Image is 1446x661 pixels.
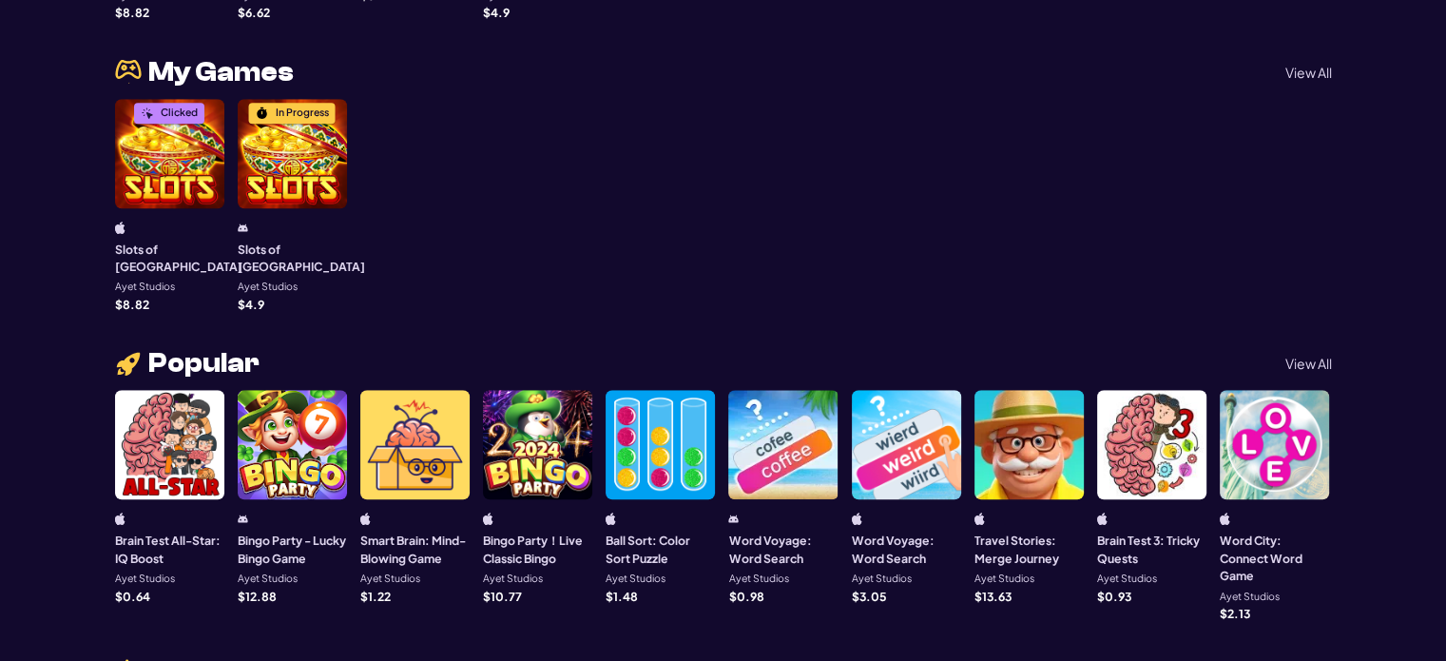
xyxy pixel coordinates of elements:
[115,7,149,18] p: $ 8.82
[238,7,270,18] p: $ 6.62
[1220,608,1250,619] p: $ 2.13
[238,591,277,602] p: $ 12.88
[974,513,985,525] img: ios
[115,59,142,85] img: money
[238,513,248,525] img: android
[148,59,294,86] span: My Games
[606,513,616,525] img: ios
[1097,591,1131,602] p: $ 0.93
[483,513,493,525] img: ios
[1220,513,1230,525] img: ios
[161,107,198,118] div: Clicked
[238,282,298,292] p: Ayet Studios
[1097,574,1157,584] p: Ayet Studios
[852,532,961,567] h3: Word Voyage: Word Search
[115,222,125,234] img: ios
[238,241,365,276] h3: Slots of [GEOGRAPHIC_DATA]
[728,591,763,602] p: $ 0.98
[483,591,522,602] p: $ 10.77
[115,532,224,567] h3: Brain Test All-Star: IQ Boost
[1220,532,1329,584] h3: Word City: Connect Word Game
[606,532,715,567] h3: Ball Sort: Color Sort Puzzle
[974,574,1034,584] p: Ayet Studios
[115,350,142,378] img: rocket
[606,591,638,602] p: $ 1.48
[974,532,1084,567] h3: Travel Stories: Merge Journey
[148,350,260,377] span: Popular
[360,532,470,567] h3: Smart Brain: Mind-Blowing Game
[360,513,371,525] img: ios
[1097,532,1206,567] h3: Brain Test 3: Tricky Quests
[238,222,248,234] img: android
[360,574,420,584] p: Ayet Studios
[728,513,739,525] img: android
[1220,592,1280,602] p: Ayet Studios
[728,532,838,567] h3: Word Voyage: Word Search
[852,513,862,525] img: ios
[115,574,175,584] p: Ayet Studios
[115,591,150,602] p: $ 0.64
[115,282,175,292] p: Ayet Studios
[728,574,788,584] p: Ayet Studios
[483,574,543,584] p: Ayet Studios
[141,107,154,120] img: Clicked
[974,591,1012,602] p: $ 13.63
[115,299,149,310] p: $ 8.82
[238,532,347,567] h3: Bingo Party - Lucky Bingo Game
[115,241,242,276] h3: Slots of [GEOGRAPHIC_DATA]
[852,574,912,584] p: Ayet Studios
[606,574,665,584] p: Ayet Studios
[852,591,887,602] p: $ 3.05
[1285,357,1332,370] p: View All
[360,591,391,602] p: $ 1.22
[483,7,510,18] p: $ 4.9
[483,532,592,567] h3: Bingo Party！Live Classic Bingo
[238,574,298,584] p: Ayet Studios
[1285,66,1332,79] p: View All
[1097,513,1108,525] img: ios
[256,107,269,120] img: In Progress
[238,299,264,310] p: $ 4.9
[276,107,329,118] div: In Progress
[115,513,125,525] img: ios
